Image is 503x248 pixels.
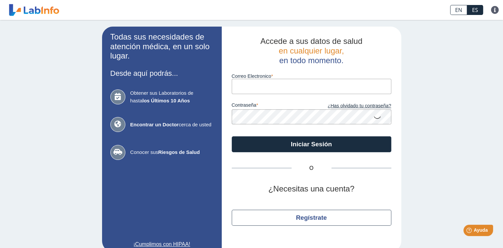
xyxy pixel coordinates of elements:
h2: ¿Necesitas una cuenta? [232,184,391,194]
b: los Últimos 10 Años [142,98,190,103]
button: Regístrate [232,210,391,226]
button: Iniciar Sesión [232,136,391,152]
h2: Todas sus necesidades de atención médica, en un solo lugar. [110,32,213,61]
span: Accede a sus datos de salud [260,37,362,46]
label: contraseña [232,102,312,110]
span: Conocer sus [130,149,213,156]
a: ES [467,5,483,15]
a: EN [450,5,467,15]
span: O [292,164,331,172]
a: ¿Has olvidado tu contraseña? [312,102,391,110]
iframe: Help widget launcher [444,222,496,241]
span: en todo momento. [279,56,343,65]
span: Obtener sus Laboratorios de hasta [130,89,213,104]
label: Correo Electronico [232,73,391,79]
b: Riesgos de Salud [158,149,200,155]
span: cerca de usted [130,121,213,129]
h3: Desde aquí podrás... [110,69,213,77]
b: Encontrar un Doctor [130,122,179,127]
span: en cualquier lugar, [279,46,344,55]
